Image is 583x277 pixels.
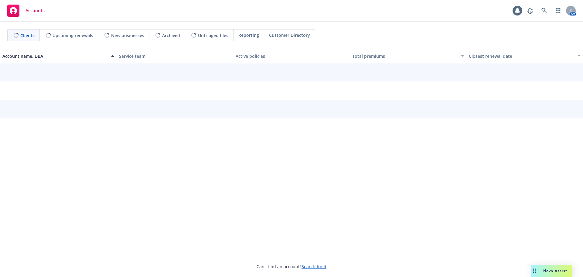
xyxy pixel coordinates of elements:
span: Customer Directory [269,32,310,38]
a: Search [538,5,550,17]
span: New businesses [111,32,144,39]
div: Total premiums [352,53,457,59]
span: Nova Assist [543,268,567,273]
a: Search for it [302,264,326,269]
span: Reporting [238,32,259,38]
button: Service team [117,49,233,63]
span: Clients [20,32,35,39]
button: Closest renewal date [466,49,583,63]
div: Account name, DBA [2,53,107,59]
a: Switch app [552,5,564,17]
a: Report a Bug [524,5,536,17]
div: Service team [119,53,231,59]
span: Accounts [26,8,45,13]
span: Untriaged files [198,32,228,39]
button: Nova Assist [531,265,572,277]
span: Can't find an account? [257,263,326,270]
div: Active policies [236,53,347,59]
span: Upcoming renewals [53,32,93,39]
button: Total premiums [350,49,466,63]
div: Drag to move [531,265,538,277]
div: Closest renewal date [469,53,574,59]
a: Accounts [5,2,47,19]
button: Active policies [233,49,350,63]
span: Archived [162,32,180,39]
